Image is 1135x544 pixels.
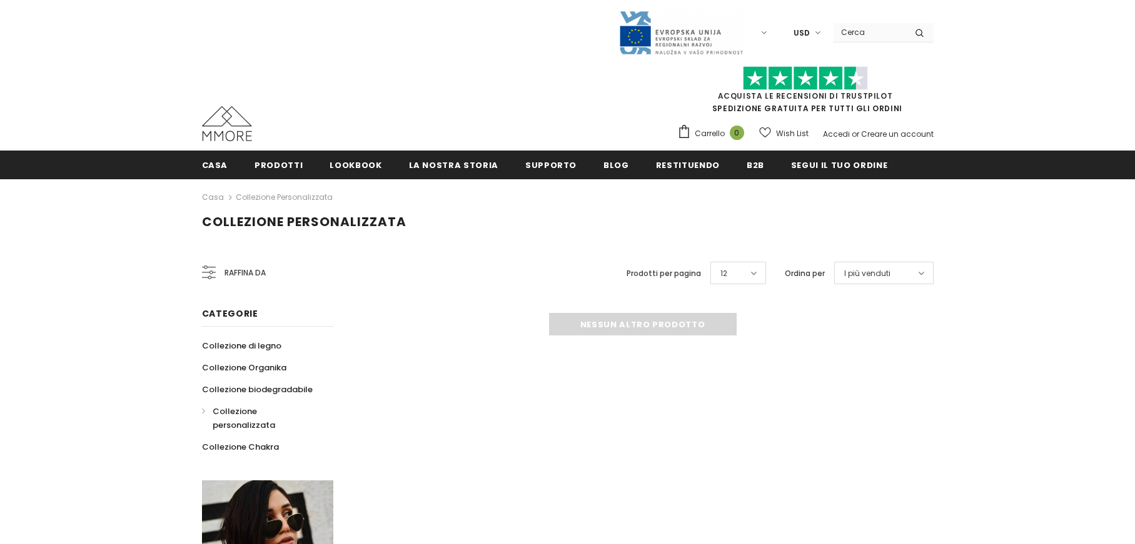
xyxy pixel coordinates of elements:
a: Collezione biodegradabile [202,378,313,400]
span: Lookbook [330,159,381,171]
span: Collezione personalizzata [213,405,275,431]
span: Collezione biodegradabile [202,383,313,395]
img: Fidati di Pilot Stars [743,66,868,91]
input: Search Site [834,23,905,41]
a: Javni Razpis [618,27,744,37]
span: or [852,129,859,139]
img: Casi MMORE [202,106,252,141]
a: Creare un account [861,129,934,139]
span: Restituendo [656,159,720,171]
a: Collezione personalizzata [236,192,333,202]
a: Lookbook [330,151,381,179]
a: Collezione personalizzata [202,400,320,436]
img: Javni Razpis [618,10,744,56]
span: 0 [730,126,744,140]
span: USD [794,27,810,39]
a: Casa [202,151,228,179]
span: Casa [202,159,228,171]
label: Prodotti per pagina [627,267,701,280]
a: Accedi [823,129,850,139]
a: Wish List [759,122,809,144]
span: Collezione Chakra [202,441,279,453]
a: Prodotti [255,151,303,179]
span: I più venduti [844,267,890,280]
span: Carrello [695,127,725,140]
a: Segui il tuo ordine [791,151,887,179]
span: Collezione Organika [202,362,286,373]
a: Collezione Chakra [202,436,279,458]
a: supporto [525,151,577,179]
span: supporto [525,159,577,171]
label: Ordina per [785,267,825,280]
a: Collezione di legno [202,335,281,357]
a: Casa [202,190,224,205]
span: Blog [603,159,629,171]
span: 12 [720,267,727,280]
a: Acquista le recensioni di TrustPilot [718,91,893,101]
span: La nostra storia [409,159,498,171]
span: Collezione di legno [202,340,281,352]
span: B2B [747,159,764,171]
span: Prodotti [255,159,303,171]
span: Wish List [776,127,809,140]
a: Blog [603,151,629,179]
a: Collezione Organika [202,357,286,378]
span: Collezione personalizzata [202,213,406,230]
a: Restituendo [656,151,720,179]
span: Raffina da [224,266,266,280]
a: Carrello 0 [677,124,750,143]
span: Categorie [202,307,258,320]
a: B2B [747,151,764,179]
span: SPEDIZIONE GRATUITA PER TUTTI GLI ORDINI [677,72,934,114]
span: Segui il tuo ordine [791,159,887,171]
a: La nostra storia [409,151,498,179]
